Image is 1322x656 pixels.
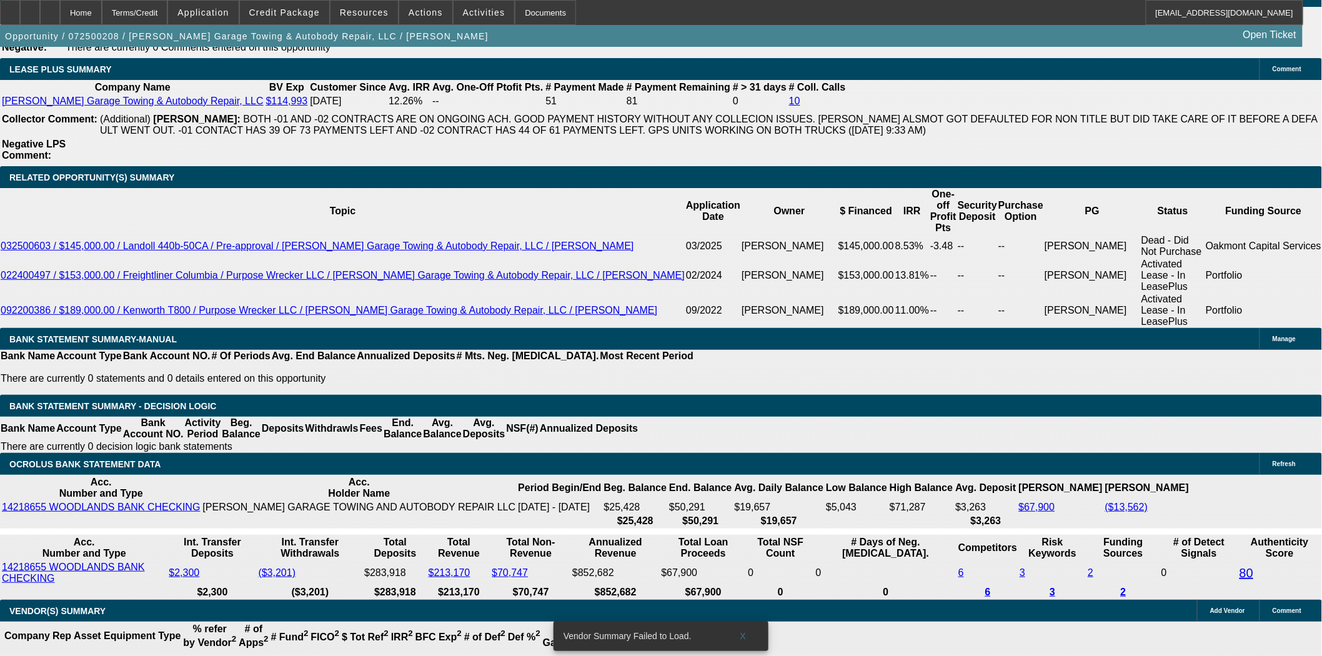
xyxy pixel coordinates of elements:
[998,234,1044,258] td: --
[732,95,787,107] td: 0
[1240,566,1253,580] a: 80
[1141,293,1205,328] td: Activated Lease - In LeasePlus
[838,258,895,293] td: $153,000.00
[668,501,732,514] td: $50,291
[258,586,363,599] th: ($3,201)
[2,114,97,124] b: Collector Comment:
[429,567,470,578] a: $213,170
[422,417,462,440] th: Avg. Balance
[734,515,825,527] th: $19,657
[838,234,895,258] td: $145,000.00
[957,258,998,293] td: --
[261,417,305,440] th: Deposits
[517,501,602,514] td: [DATE] - [DATE]
[789,82,846,92] b: # Coll. Calls
[1,476,201,500] th: Acc. Number and Type
[1,373,693,384] p: There are currently 0 statements and 0 details entered on this opportunity
[95,82,171,92] b: Company Name
[1273,607,1301,614] span: Comment
[985,587,991,597] a: 6
[1019,502,1055,512] a: $67,900
[685,234,741,258] td: 03/2025
[1,241,634,251] a: 032500603 / $145,000.00 / Landoll 440b-50CA / Pre-approval / [PERSON_NAME] Garage Towing & Autobo...
[1210,607,1245,614] span: Add Vendor
[741,188,838,234] th: Owner
[1238,24,1301,46] a: Open Ticket
[1239,536,1321,560] th: Authenticity Score
[1273,335,1296,342] span: Manage
[660,536,746,560] th: Total Loan Proceeds
[998,293,1044,328] td: --
[789,96,800,106] a: 10
[409,7,443,17] span: Actions
[572,567,659,579] div: $852,682
[1161,536,1238,560] th: # of Detect Signals
[1044,188,1141,234] th: PG
[491,536,570,560] th: Total Non-Revenue
[100,114,151,124] span: (Additional)
[122,417,184,440] th: Bank Account NO.
[454,1,515,24] button: Activities
[815,561,957,585] td: 0
[408,629,412,639] sup: 2
[383,417,422,440] th: End. Balance
[100,114,1318,136] span: BOTH -01 AND -02 CONTRACTS ARE ON ONGOING ACH. GOOD PAYMENT HISTORY WITHOUT ANY COLLECION ISSUES....
[1205,234,1322,258] td: Oakmont Capital Services
[311,632,340,642] b: FICO
[668,476,732,500] th: End. Balance
[364,536,426,560] th: Total Deposits
[457,629,461,639] sup: 2
[1273,460,1296,467] span: Refresh
[202,476,516,500] th: Acc. Holder Name
[627,82,730,92] b: # Payment Remaining
[505,417,539,440] th: NSF(#)
[958,536,1018,560] th: Competitors
[1018,476,1103,500] th: [PERSON_NAME]
[930,258,957,293] td: --
[4,630,50,641] b: Company
[462,417,506,440] th: Avg. Deposits
[508,632,540,642] b: Def %
[359,417,383,440] th: Fees
[356,350,455,362] th: Annualized Deposits
[501,629,505,639] sup: 2
[741,293,838,328] td: [PERSON_NAME]
[211,350,271,362] th: # Of Periods
[9,334,177,344] span: BANK STATEMENT SUMMARY-MANUAL
[74,630,181,641] b: Asset Equipment Type
[747,586,813,599] th: 0
[153,114,241,124] b: [PERSON_NAME]:
[723,625,763,647] button: X
[539,417,639,440] th: Annualized Deposits
[388,95,430,107] td: 12.26%
[2,502,200,512] a: 14218655 WOODLANDS BANK CHECKING
[5,31,489,41] span: Opportunity / 072500208 / [PERSON_NAME] Garage Towing & Autobody Repair, LLC / [PERSON_NAME]
[1161,561,1238,585] td: 0
[463,7,505,17] span: Activities
[741,258,838,293] td: [PERSON_NAME]
[957,234,998,258] td: --
[1141,234,1205,258] td: Dead - Did Not Purchase
[391,632,413,642] b: IRR
[685,258,741,293] td: 02/2024
[304,417,359,440] th: Withdrawls
[271,632,309,642] b: # Fund
[838,188,895,234] th: $ Financed
[364,561,426,585] td: $283,918
[889,476,953,500] th: High Balance
[545,82,624,92] b: # Payment Made
[815,536,957,560] th: # Days of Neg. [MEDICAL_DATA].
[1205,258,1322,293] td: Portfolio
[2,96,264,106] a: [PERSON_NAME] Garage Towing & Autobody Repair, LLC
[895,258,930,293] td: 13.81%
[889,501,953,514] td: $71,287
[2,562,145,584] a: 14218655 WOODLANDS BANK CHECKING
[1273,66,1301,72] span: Comment
[259,567,296,578] a: ($3,201)
[1141,258,1205,293] td: Activated Lease - In LeasePlus
[815,586,957,599] th: 0
[1044,258,1141,293] td: [PERSON_NAME]
[1050,587,1055,597] a: 3
[168,586,256,599] th: $2,300
[239,624,268,648] b: # of Apps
